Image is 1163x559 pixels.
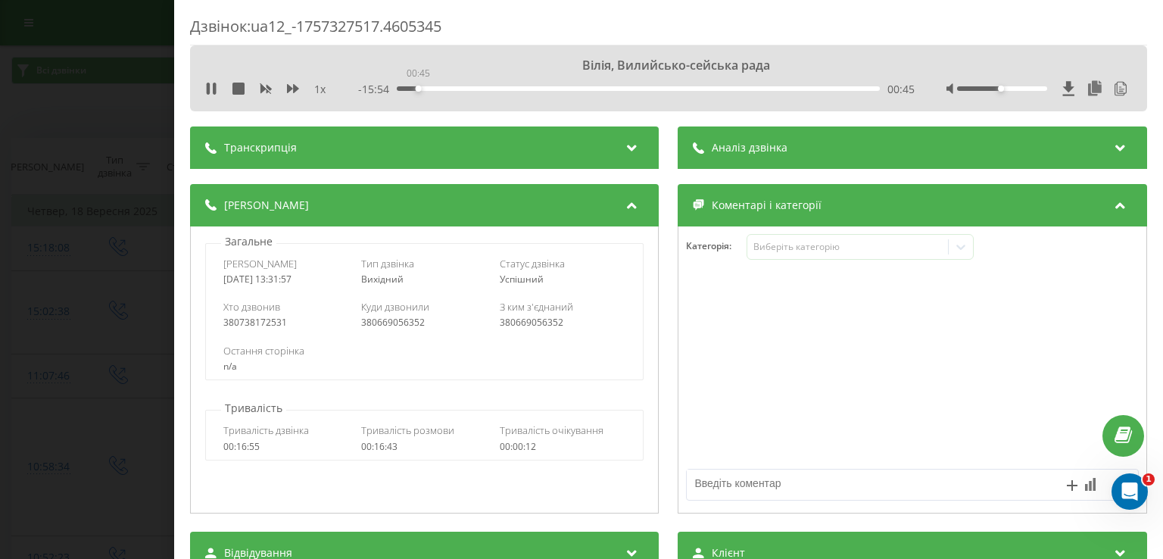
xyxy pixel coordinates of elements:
[223,317,350,328] div: 380738172531
[362,257,415,270] span: Тип дзвінка
[224,140,297,155] span: Транскрипція
[190,16,1147,45] div: Дзвінок : ua12_-1757327517.4605345
[223,344,304,358] span: Остання сторінка
[221,401,286,416] p: Тривалість
[500,423,603,437] span: Тривалість очікування
[224,198,309,213] span: [PERSON_NAME]
[362,423,455,437] span: Тривалість розмови
[404,64,434,83] div: 00:45
[223,442,350,452] div: 00:16:55
[887,82,915,97] span: 00:45
[1112,473,1148,510] iframe: Intercom live chat
[712,198,822,213] span: Коментарі і категорії
[362,317,488,328] div: 380669056352
[712,140,788,155] span: Аналіз дзвінка
[1143,473,1155,486] span: 1
[314,82,326,97] span: 1 x
[753,241,943,253] div: Виберіть категорію
[223,300,280,314] span: Хто дзвонив
[687,241,747,251] h4: Категорія :
[500,442,626,452] div: 00:00:12
[362,300,430,314] span: Куди дзвонили
[500,300,573,314] span: З ким з'єднаний
[998,86,1004,92] div: Accessibility label
[359,82,398,97] span: - 15:54
[223,257,297,270] span: [PERSON_NAME]
[223,361,625,372] div: n/a
[221,234,276,249] p: Загальне
[416,86,422,92] div: Accessibility label
[500,273,544,286] span: Успішний
[223,423,309,437] span: Тривалість дзвінка
[295,57,1043,73] div: Вілія, Вилийсько-сейська рада
[500,317,626,328] div: 380669056352
[362,442,488,452] div: 00:16:43
[500,257,565,270] span: Статус дзвінка
[362,273,404,286] span: Вихідний
[223,274,350,285] div: [DATE] 13:31:57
